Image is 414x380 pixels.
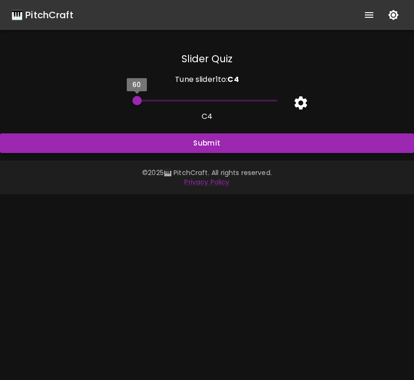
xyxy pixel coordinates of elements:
[11,7,73,22] a: 🎹 PitchCraft
[132,80,141,89] span: 60
[358,4,380,26] button: show more
[227,74,239,85] b: C 4
[11,168,403,177] p: © 2025 🎹 PitchCraft. All rights reserved.
[184,177,229,187] a: Privacy Policy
